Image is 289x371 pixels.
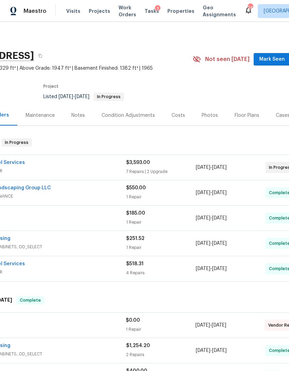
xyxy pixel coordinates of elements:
span: [DATE] [212,190,227,195]
div: 1 Repair [126,326,195,333]
span: [DATE] [212,165,227,170]
div: Costs [172,112,185,119]
span: - [196,265,227,272]
span: $0.00 [126,318,140,323]
span: [DATE] [196,348,210,353]
span: $550.00 [126,185,146,190]
span: - [196,215,227,222]
span: Work Orders [119,4,136,18]
span: - [195,322,226,329]
span: $1,254.20 [126,343,150,348]
span: In Progress [94,95,123,99]
div: 1 Repair [126,193,196,200]
span: Complete [17,297,44,304]
div: Floor Plans [235,112,259,119]
span: In Progress [2,139,31,146]
button: Copy Address [34,50,46,62]
span: [DATE] [196,241,210,246]
span: Project [43,84,59,88]
span: [DATE] [196,190,210,195]
span: [DATE] [196,266,210,271]
span: - [59,94,89,99]
div: 1 Repair [126,219,196,226]
span: Listed [43,94,124,99]
span: [DATE] [212,348,227,353]
div: 2 Repairs [126,351,196,358]
span: Projects [89,8,110,15]
span: Properties [167,8,194,15]
span: - [196,189,227,196]
span: [DATE] [212,266,227,271]
div: 1 Repair [126,244,196,251]
span: [DATE] [212,216,227,221]
span: [DATE] [212,323,226,328]
span: - [196,164,227,171]
span: [DATE] [196,165,210,170]
span: Geo Assignments [203,4,236,18]
div: 3 [155,5,160,12]
span: $518.31 [126,261,143,266]
span: - [196,240,227,247]
span: Tasks [144,9,159,14]
span: [DATE] [75,94,89,99]
div: 7 Repairs | 2 Upgrade [126,168,196,175]
div: Notes [71,112,85,119]
span: $251.52 [126,236,144,241]
span: - [196,347,227,354]
div: Maintenance [26,112,55,119]
span: [DATE] [212,241,227,246]
span: Maestro [24,8,46,15]
span: [DATE] [195,323,210,328]
div: Condition Adjustments [102,112,155,119]
span: Visits [66,8,80,15]
span: Not seen [DATE] [205,56,249,63]
div: 4 Repairs [126,269,196,276]
span: $185.00 [126,211,145,216]
div: 24 [248,4,253,11]
span: [DATE] [196,216,210,221]
span: [DATE] [59,94,73,99]
div: Photos [202,112,218,119]
span: $3,593.00 [126,160,150,165]
span: Mark Seen [259,55,285,64]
